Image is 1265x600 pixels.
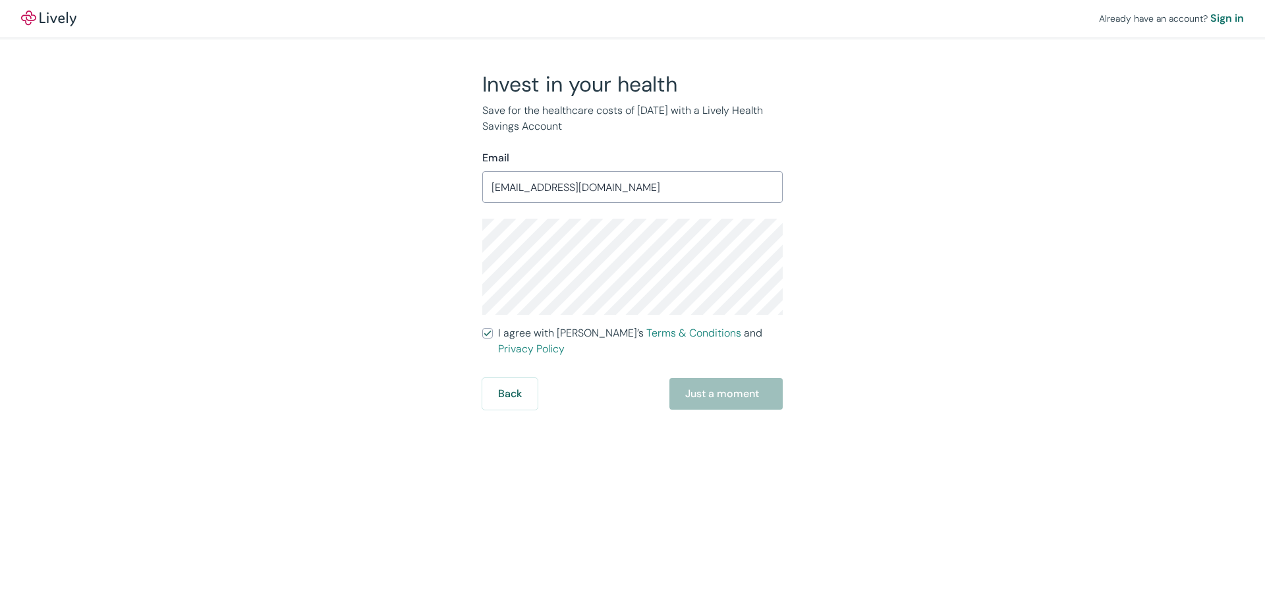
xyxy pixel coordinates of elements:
[1099,11,1244,26] div: Already have an account?
[482,103,783,134] p: Save for the healthcare costs of [DATE] with a Lively Health Savings Account
[482,71,783,97] h2: Invest in your health
[498,325,783,357] span: I agree with [PERSON_NAME]’s and
[21,11,76,26] img: Lively
[646,326,741,340] a: Terms & Conditions
[482,150,509,166] label: Email
[498,342,565,356] a: Privacy Policy
[21,11,76,26] a: LivelyLively
[1210,11,1244,26] a: Sign in
[482,378,538,410] button: Back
